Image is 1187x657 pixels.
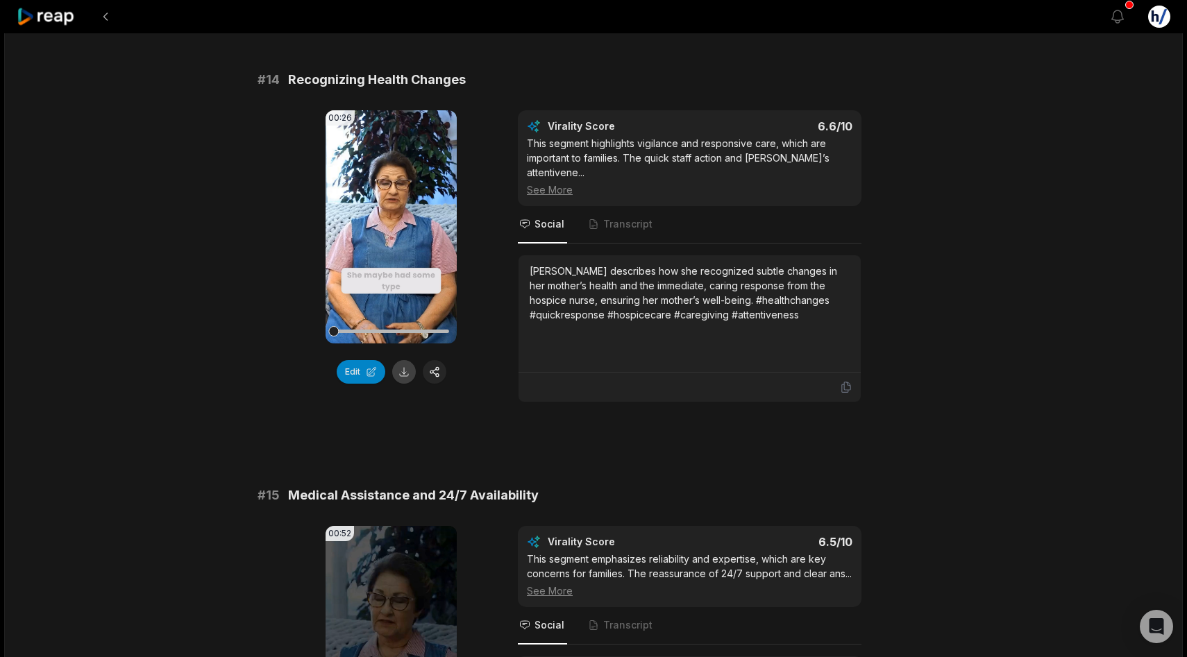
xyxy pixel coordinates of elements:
span: Transcript [603,618,653,632]
div: Virality Score [548,119,697,133]
span: # 14 [258,70,280,89]
div: Virality Score [548,535,697,549]
span: Social [534,618,564,632]
div: This segment highlights vigilance and responsive care, which are important to families. The quick... [527,136,852,197]
div: See More [527,583,852,598]
div: See More [527,182,852,197]
nav: Tabs [518,206,861,244]
span: # 15 [258,486,280,505]
span: Recognizing Health Changes [288,70,466,89]
div: 6.6 /10 [704,119,853,133]
div: Open Intercom Messenger [1140,610,1173,643]
video: Your browser does not support mp4 format. [326,110,457,343]
span: Transcript [603,217,653,231]
nav: Tabs [518,607,861,645]
div: This segment emphasizes reliability and expertise, which are key concerns for families. The reass... [527,552,852,598]
span: Medical Assistance and 24/7 Availability [288,486,539,505]
div: [PERSON_NAME] describes how she recognized subtle changes in her mother’s health and the immediat... [530,264,850,322]
div: 6.5 /10 [704,535,853,549]
button: Edit [337,360,385,384]
span: Social [534,217,564,231]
